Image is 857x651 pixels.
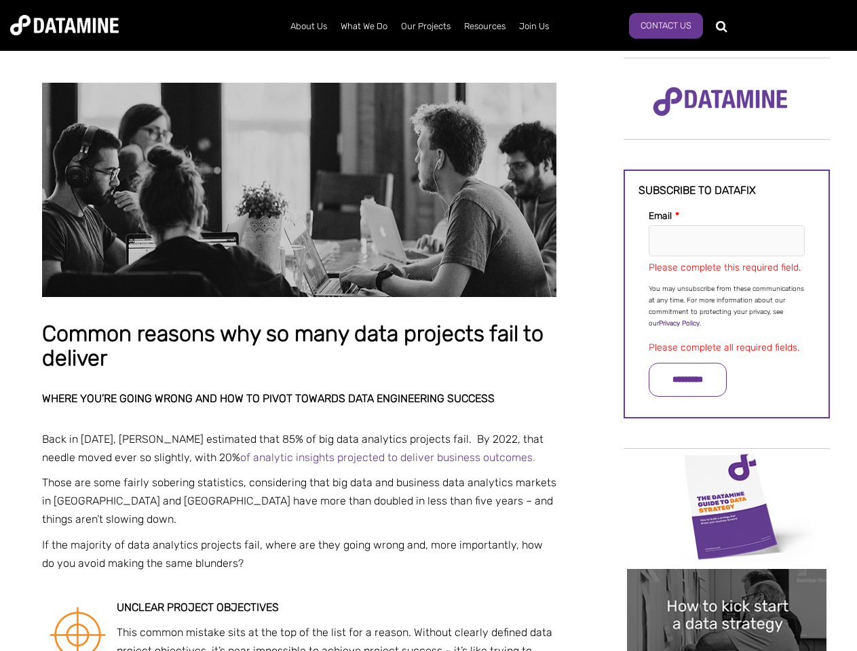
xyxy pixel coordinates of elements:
[649,283,805,330] p: You may unsubscribe from these communications at any time. For more information about our commitm...
[42,83,556,297] img: Common reasons why so many data projects fail to deliver
[627,450,826,562] img: Data Strategy Cover thumbnail
[42,473,556,529] p: Those are some fairly sobering statistics, considering that big data and business data analytics ...
[284,9,334,44] a: About Us
[42,536,556,572] p: If the majority of data analytics projects fail, where are they going wrong and, more importantly...
[649,210,672,222] span: Email
[394,9,457,44] a: Our Projects
[240,451,535,464] a: of analytic insights projected to deliver business outcomes.
[512,9,556,44] a: Join Us
[42,430,556,467] p: Back in [DATE], [PERSON_NAME] estimated that 85% of big data analytics projects fail. By 2022, th...
[649,262,801,273] label: Please complete this required field.
[42,393,556,405] h2: Where you’re going wrong and how to pivot towards data engineering success
[644,78,797,125] img: Datamine Logo No Strapline - Purple
[334,9,394,44] a: What We Do
[629,13,703,39] a: Contact Us
[117,601,279,614] strong: Unclear project objectives
[649,342,799,353] label: Please complete all required fields.
[659,319,700,328] a: Privacy Policy
[639,184,815,197] h3: Subscribe to datafix
[42,322,556,370] h1: Common reasons why so many data projects fail to deliver
[457,9,512,44] a: Resources
[10,15,119,35] img: Datamine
